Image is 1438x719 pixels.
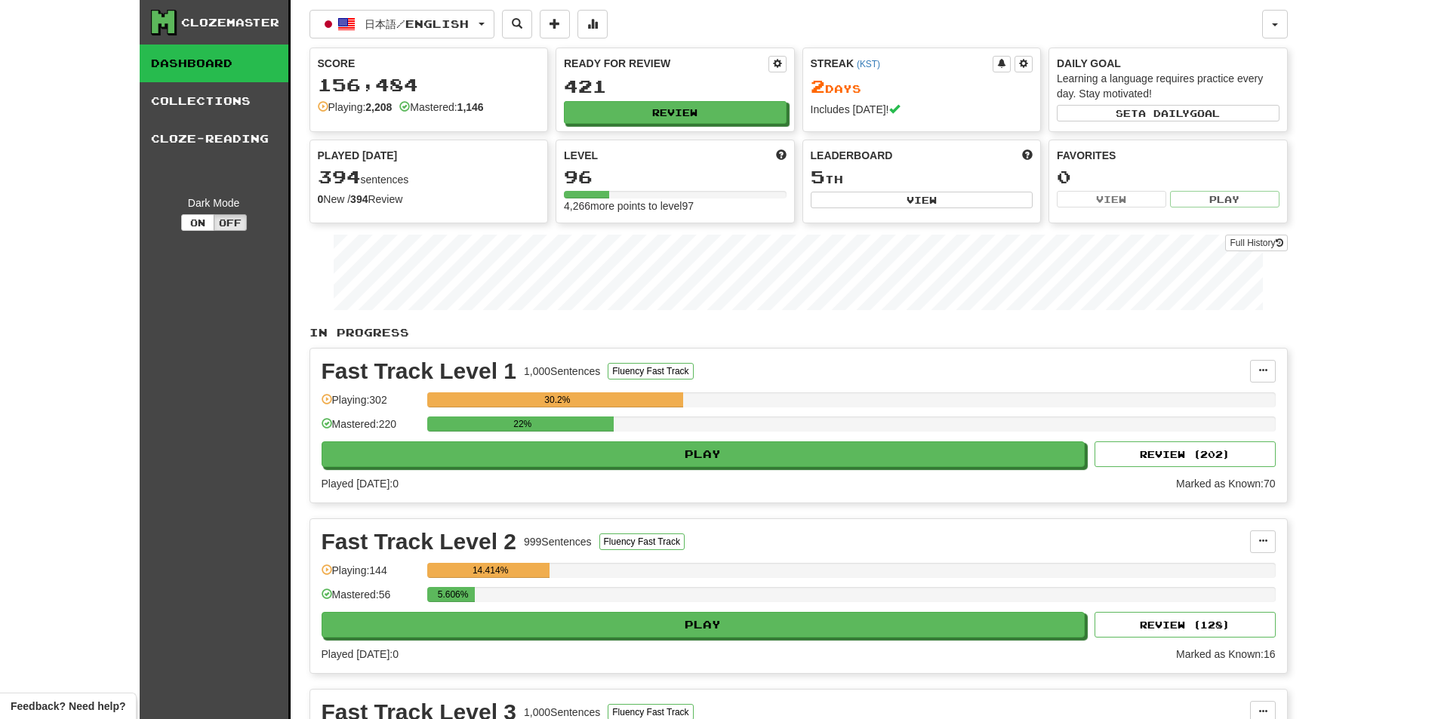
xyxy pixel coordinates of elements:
[322,478,399,490] span: Played [DATE]: 0
[318,100,393,115] div: Playing:
[432,416,614,432] div: 22%
[564,77,787,96] div: 421
[309,10,494,38] button: 日本語/English
[140,82,288,120] a: Collections
[432,563,550,578] div: 14.414%
[432,587,475,602] div: 5.606%
[1057,167,1279,186] div: 0
[811,102,1033,117] div: Includes [DATE]!
[318,167,540,187] div: sentences
[318,75,540,94] div: 156,484
[1138,108,1190,118] span: a daily
[857,59,880,69] a: (KST)
[318,193,324,205] strong: 0
[399,100,483,115] div: Mastered:
[322,441,1085,467] button: Play
[318,148,398,163] span: Played [DATE]
[1057,71,1279,101] div: Learning a language requires practice every day. Stay motivated!
[1057,105,1279,121] button: Seta dailygoal
[540,10,570,38] button: Add sentence to collection
[318,192,540,207] div: New / Review
[322,360,517,383] div: Fast Track Level 1
[365,101,392,113] strong: 2,208
[564,101,787,124] button: Review
[564,56,768,71] div: Ready for Review
[322,648,399,660] span: Played [DATE]: 0
[1057,56,1279,71] div: Daily Goal
[1022,148,1033,163] span: This week in points, UTC
[365,17,469,30] span: 日本語 / English
[432,392,683,407] div: 30.2%
[214,214,247,231] button: Off
[322,612,1085,638] button: Play
[181,15,279,30] div: Clozemaster
[564,148,598,163] span: Level
[577,10,608,38] button: More stats
[322,587,420,612] div: Mastered: 56
[564,167,787,186] div: 96
[776,148,787,163] span: Score more points to level up
[309,325,1288,340] p: In Progress
[322,416,420,441] div: Mastered: 220
[1095,612,1276,638] button: Review (128)
[811,77,1033,97] div: Day s
[811,192,1033,208] button: View
[599,533,685,550] button: Fluency Fast Track
[457,101,484,113] strong: 1,146
[811,167,1033,187] div: th
[1176,647,1276,662] div: Marked as Known: 16
[1225,235,1287,251] a: Full History
[524,364,600,379] div: 1,000 Sentences
[350,193,368,205] strong: 394
[1170,191,1279,207] button: Play
[811,148,893,163] span: Leaderboard
[318,56,540,71] div: Score
[1176,476,1276,491] div: Marked as Known: 70
[322,563,420,588] div: Playing: 144
[608,363,693,379] button: Fluency Fast Track
[811,75,825,97] span: 2
[11,699,125,714] span: Open feedback widget
[318,166,361,187] span: 394
[811,166,825,187] span: 5
[502,10,532,38] button: Search sentences
[140,120,288,158] a: Cloze-Reading
[181,214,214,231] button: On
[151,195,277,210] div: Dark Mode
[1095,441,1276,467] button: Review (202)
[524,534,592,549] div: 999 Sentences
[564,198,787,214] div: 4,266 more points to level 97
[1057,191,1166,207] button: View
[322,530,517,553] div: Fast Track Level 2
[1057,148,1279,163] div: Favorites
[811,56,993,71] div: Streak
[140,45,288,82] a: Dashboard
[322,392,420,417] div: Playing: 302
